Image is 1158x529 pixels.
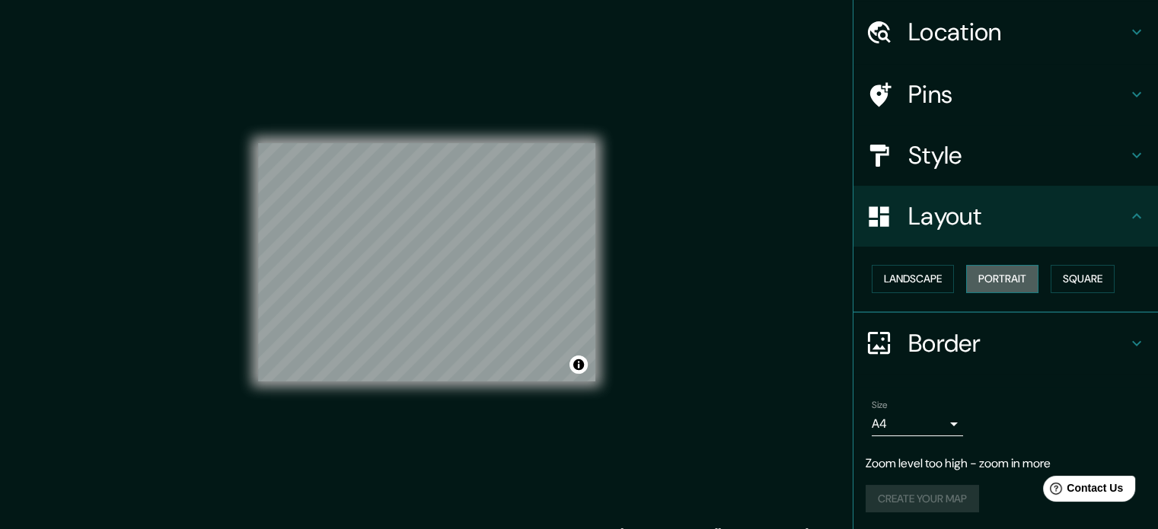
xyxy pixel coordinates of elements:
h4: Border [908,328,1128,359]
h4: Location [908,17,1128,47]
button: Landscape [872,265,954,293]
h4: Pins [908,79,1128,110]
iframe: Help widget launcher [1022,470,1141,512]
h4: Style [908,140,1128,170]
div: Layout [853,186,1158,247]
h4: Layout [908,201,1128,231]
p: Zoom level too high - zoom in more [866,454,1146,473]
div: Pins [853,64,1158,125]
button: Square [1051,265,1115,293]
button: Toggle attribution [569,355,588,374]
label: Size [872,398,888,411]
div: Style [853,125,1158,186]
div: A4 [872,412,963,436]
button: Portrait [966,265,1038,293]
canvas: Map [258,143,595,381]
div: Border [853,313,1158,374]
div: Location [853,2,1158,62]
